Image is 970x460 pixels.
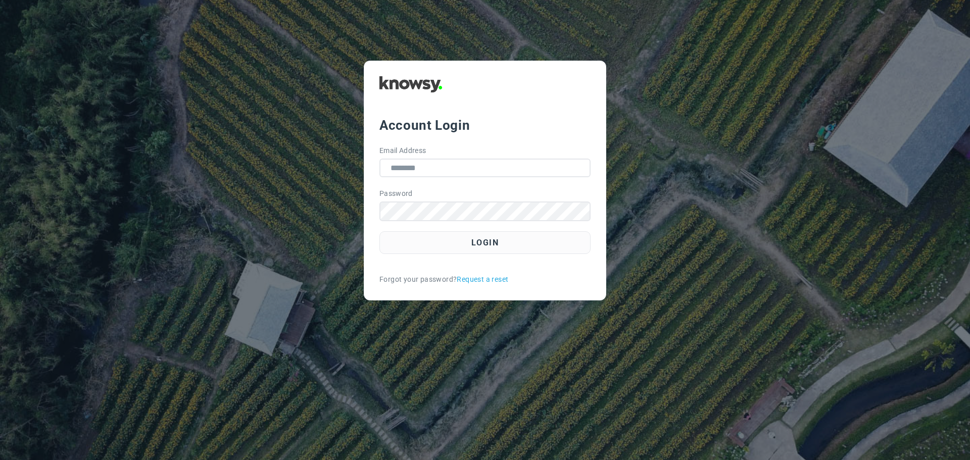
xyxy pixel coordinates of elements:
[379,188,413,199] label: Password
[379,274,591,285] div: Forgot your password?
[379,116,591,134] div: Account Login
[457,274,508,285] a: Request a reset
[379,145,426,156] label: Email Address
[379,231,591,254] button: Login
